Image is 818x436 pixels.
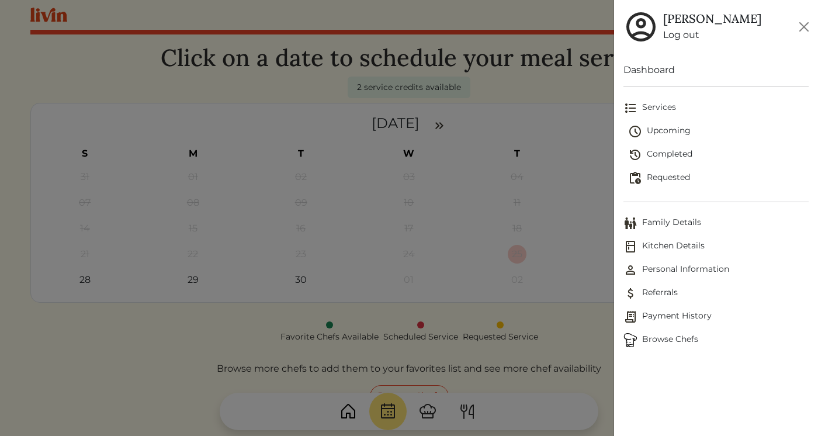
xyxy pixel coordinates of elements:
img: Family Details [623,216,637,230]
a: Personal InformationPersonal Information [623,258,809,282]
a: Upcoming [628,120,809,143]
span: Services [623,101,809,115]
span: Payment History [623,310,809,324]
button: Close [795,18,813,36]
img: schedule-fa401ccd6b27cf58db24c3bb5584b27dcd8bd24ae666a918e1c6b4ae8c451a22.svg [628,124,642,139]
img: user_account-e6e16d2ec92f44fc35f99ef0dc9cddf60790bfa021a6ecb1c896eb5d2907b31c.svg [623,9,658,44]
a: Completed [628,143,809,167]
a: Dashboard [623,63,809,77]
a: Log out [663,28,761,42]
span: Referrals [623,286,809,300]
a: Payment HistoryPayment History [623,305,809,328]
img: history-2b446bceb7e0f53b931186bf4c1776ac458fe31ad3b688388ec82af02103cd45.svg [628,148,642,162]
img: format_list_bulleted-ebc7f0161ee23162107b508e562e81cd567eeab2455044221954b09d19068e74.svg [623,101,637,115]
span: Kitchen Details [623,240,809,254]
h5: [PERSON_NAME] [663,12,761,26]
img: Payment History [623,310,637,324]
a: Requested [628,167,809,190]
span: Family Details [623,216,809,230]
span: Upcoming [628,124,809,139]
img: Browse Chefs [623,333,637,347]
img: Referrals [623,286,637,300]
a: ReferralsReferrals [623,282,809,305]
span: Personal Information [623,263,809,277]
img: Kitchen Details [623,240,637,254]
span: Requested [628,171,809,185]
img: pending_actions-fd19ce2ea80609cc4d7bbea353f93e2f363e46d0f816104e4e0650fdd7f915cf.svg [628,171,642,185]
a: Kitchen DetailsKitchen Details [623,235,809,258]
img: Personal Information [623,263,637,277]
a: ChefsBrowse Chefs [623,328,809,352]
a: Family DetailsFamily Details [623,212,809,235]
a: Services [623,96,809,120]
span: Completed [628,148,809,162]
span: Browse Chefs [623,333,809,347]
